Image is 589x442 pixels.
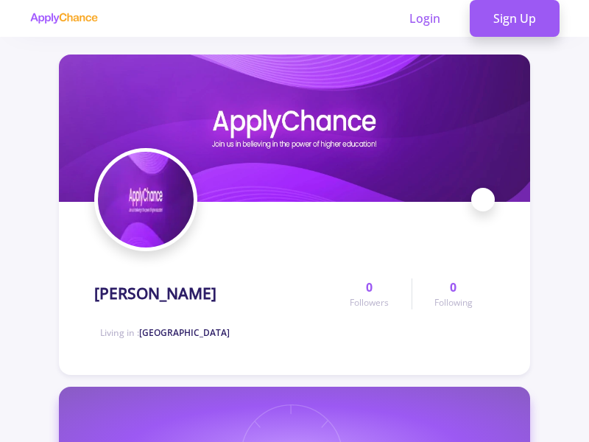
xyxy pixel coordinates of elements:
a: 0Followers [328,278,411,309]
span: 0 [450,278,456,296]
img: Atiye Kalalicover image [59,55,530,202]
h1: [PERSON_NAME] [94,284,216,303]
span: [GEOGRAPHIC_DATA] [139,326,230,339]
img: applychance logo text only [29,13,98,24]
span: Following [434,296,473,309]
span: 0 [366,278,373,296]
a: 0Following [412,278,495,309]
span: Living in : [100,326,230,339]
img: Atiye Kalaliavatar [98,152,194,248]
span: Followers [350,296,389,309]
